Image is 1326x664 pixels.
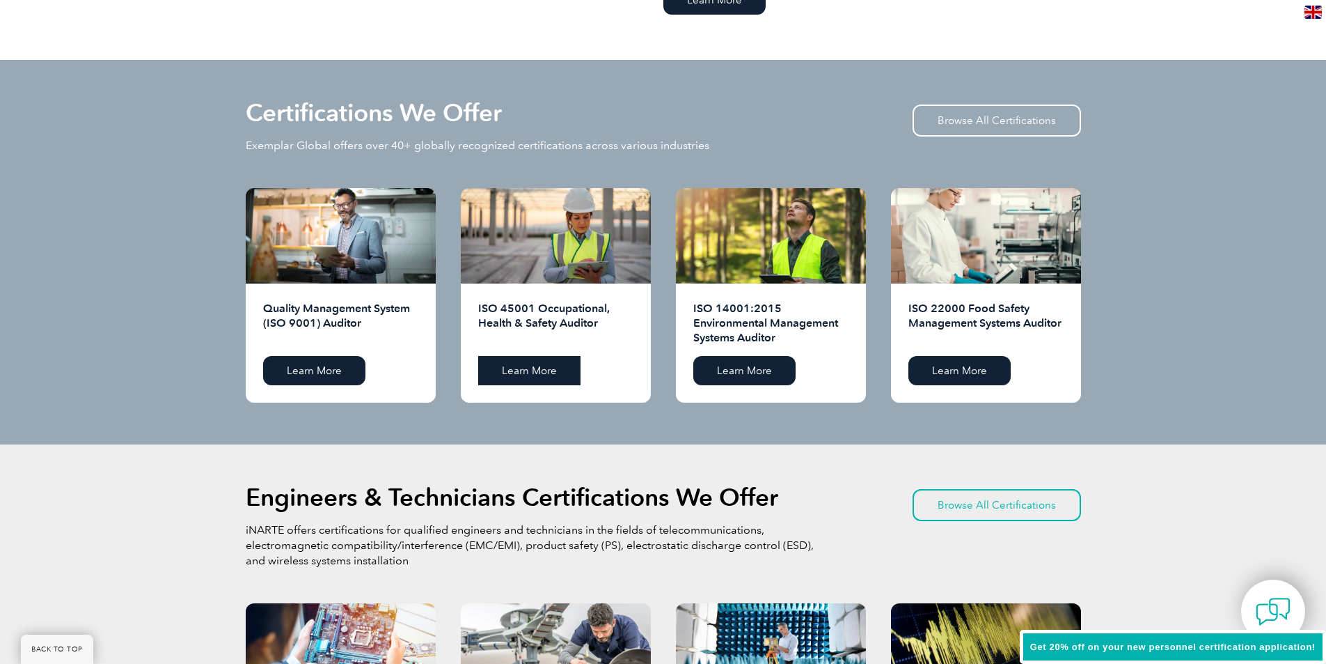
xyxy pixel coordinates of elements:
p: Exemplar Global offers over 40+ globally recognized certifications across various industries [246,138,709,153]
span: Get 20% off on your new personnel certification application! [1030,642,1316,652]
p: iNARTE offers certifications for qualified engineers and technicians in the fields of telecommuni... [246,523,816,569]
a: Learn More [908,356,1011,385]
a: Learn More [693,356,796,385]
a: Browse All Certifications [913,489,1081,521]
h2: Certifications We Offer [246,102,502,124]
h2: Quality Management System (ISO 9001) Auditor [263,301,418,346]
img: en [1304,6,1322,19]
h2: Engineers & Technicians Certifications We Offer [246,486,778,509]
a: BACK TO TOP [21,635,93,664]
a: Learn More [263,356,365,385]
h2: ISO 22000 Food Safety Management Systems Auditor [908,301,1064,346]
a: Browse All Certifications [913,105,1081,137]
h2: ISO 14001:2015 Environmental Management Systems Auditor [693,301,849,346]
a: Learn More [478,356,581,385]
h2: ISO 45001 Occupational, Health & Safety Auditor [478,301,633,346]
img: contact-chat.png [1256,594,1291,629]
